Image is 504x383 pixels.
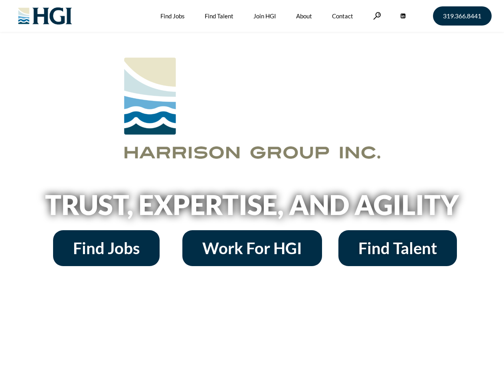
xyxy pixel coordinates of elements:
h2: Trust, Expertise, and Agility [25,191,480,218]
span: 319.366.8441 [443,13,481,19]
span: Work For HGI [202,240,302,256]
a: Find Talent [338,230,457,266]
span: Find Jobs [73,240,140,256]
a: Find Jobs [53,230,160,266]
a: Search [373,12,381,20]
span: Find Talent [358,240,437,256]
a: Work For HGI [182,230,322,266]
a: 319.366.8441 [433,6,492,26]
